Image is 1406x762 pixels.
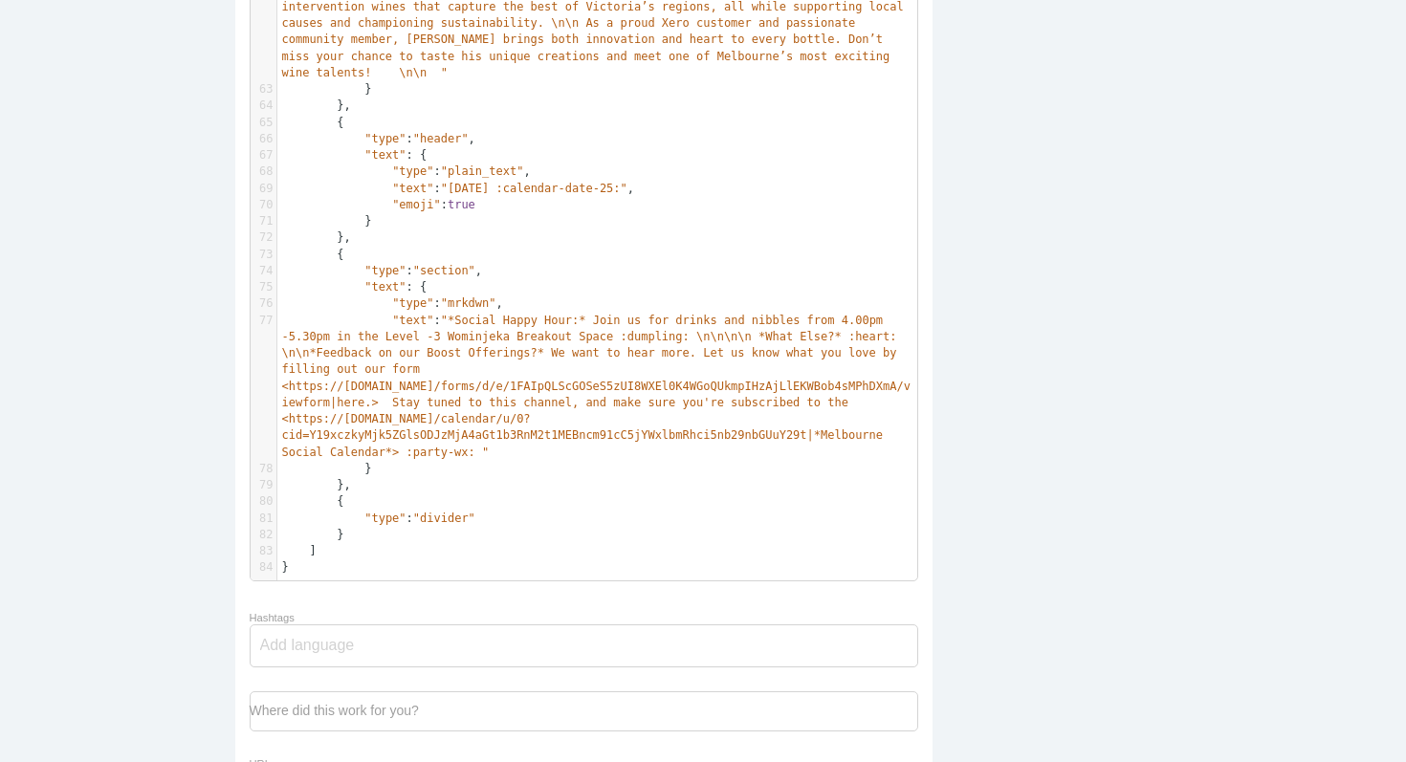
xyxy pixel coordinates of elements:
[251,213,276,229] div: 71
[250,612,295,623] label: Hashtags
[251,147,276,163] div: 67
[364,132,406,145] span: "type"
[251,131,276,147] div: 66
[282,248,344,261] span: {
[251,279,276,295] div: 75
[250,703,419,718] label: Where did this work for you?
[260,625,375,665] input: Add language
[251,115,276,131] div: 65
[282,494,344,508] span: {
[251,98,276,114] div: 64
[251,181,276,197] div: 69
[364,280,406,294] span: "text"
[392,164,433,178] span: "type"
[413,132,469,145] span: "header"
[282,148,428,162] span: : {
[413,264,475,277] span: "section"
[251,527,276,543] div: 82
[282,182,635,195] span: : ,
[251,229,276,246] div: 72
[448,198,475,211] span: true
[441,296,496,310] span: "mrkdwn"
[251,461,276,477] div: 78
[251,313,276,329] div: 77
[282,314,911,459] span: :
[392,198,441,211] span: "emoji"
[364,148,406,162] span: "text"
[251,511,276,527] div: 81
[282,230,351,244] span: },
[282,116,344,129] span: {
[282,164,531,178] span: : ,
[282,198,475,211] span: :
[251,197,276,213] div: 70
[282,280,428,294] span: : {
[251,247,276,263] div: 73
[282,462,372,475] span: }
[251,81,276,98] div: 63
[364,264,406,277] span: "type"
[282,264,483,277] span: : ,
[282,512,475,525] span: :
[251,295,276,312] div: 76
[251,493,276,510] div: 80
[251,543,276,559] div: 83
[251,559,276,576] div: 84
[392,314,433,327] span: "text"
[282,478,351,491] span: },
[251,477,276,493] div: 79
[251,263,276,279] div: 74
[282,544,317,557] span: ]
[282,528,344,541] span: }
[282,132,475,145] span: : ,
[392,182,433,195] span: "text"
[364,512,406,525] span: "type"
[282,314,911,459] span: "*Social Happy Hour:* Join us for drinks and nibbles from 4.00pm -5.30pm in the Level -3 Wominjek...
[282,560,289,574] span: }
[282,98,351,112] span: },
[282,214,372,228] span: }
[413,512,475,525] span: "divider"
[251,163,276,180] div: 68
[392,296,433,310] span: "type"
[282,296,503,310] span: : ,
[282,82,372,96] span: }
[441,182,627,195] span: "[DATE] :calendar-date-25:"
[441,164,524,178] span: "plain_text"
